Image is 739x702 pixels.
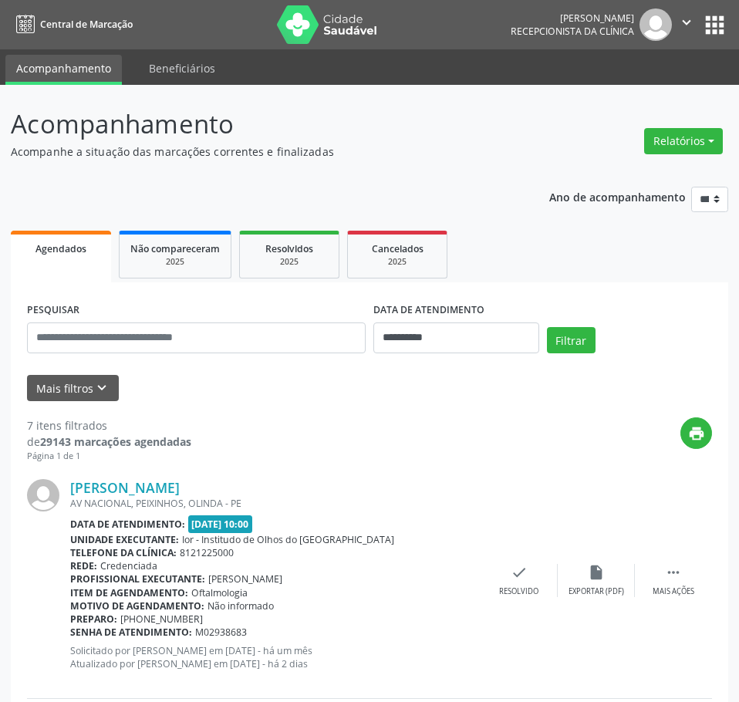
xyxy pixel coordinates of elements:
span: Cancelados [372,242,423,255]
label: DATA DE ATENDIMENTO [373,299,484,322]
span: Agendados [35,242,86,255]
b: Rede: [70,559,97,572]
i: insert_drive_file [588,564,605,581]
span: Não informado [208,599,274,613]
i: print [688,425,705,442]
p: Acompanhamento [11,105,513,143]
div: 2025 [251,256,328,268]
a: Acompanhamento [5,55,122,85]
div: 2025 [130,256,220,268]
div: de [27,434,191,450]
a: Central de Marcação [11,12,133,37]
b: Telefone da clínica: [70,546,177,559]
strong: 29143 marcações agendadas [40,434,191,449]
label: PESQUISAR [27,299,79,322]
div: Mais ações [653,586,694,597]
b: Senha de atendimento: [70,626,192,639]
p: Acompanhe a situação das marcações correntes e finalizadas [11,143,513,160]
span: Central de Marcação [40,18,133,31]
div: 7 itens filtrados [27,417,191,434]
span: [PERSON_NAME] [208,572,282,586]
a: Beneficiários [138,55,226,82]
b: Unidade executante: [70,533,179,546]
img: img [639,8,672,41]
b: Motivo de agendamento: [70,599,204,613]
span: Recepcionista da clínica [511,25,634,38]
div: [PERSON_NAME] [511,12,634,25]
span: [DATE] 10:00 [188,515,253,533]
span: Não compareceram [130,242,220,255]
button: Mais filtroskeyboard_arrow_down [27,375,119,402]
i:  [665,564,682,581]
span: [PHONE_NUMBER] [120,613,203,626]
button: apps [701,12,728,39]
div: Resolvido [499,586,538,597]
img: img [27,479,59,511]
b: Profissional executante: [70,572,205,586]
span: Ior - Institudo de Olhos do [GEOGRAPHIC_DATA] [182,533,394,546]
div: 2025 [359,256,436,268]
span: Resolvidos [265,242,313,255]
i:  [678,14,695,31]
div: Exportar (PDF) [569,586,624,597]
i: keyboard_arrow_down [93,380,110,397]
span: Credenciada [100,559,157,572]
span: 8121225000 [180,546,234,559]
div: AV NACIONAL, PEIXINHOS, OLINDA - PE [70,497,481,510]
a: [PERSON_NAME] [70,479,180,496]
p: Solicitado por [PERSON_NAME] em [DATE] - há um mês Atualizado por [PERSON_NAME] em [DATE] - há 2 ... [70,644,481,670]
button: Relatórios [644,128,723,154]
b: Item de agendamento: [70,586,188,599]
b: Preparo: [70,613,117,626]
b: Data de atendimento: [70,518,185,531]
button:  [672,8,701,41]
span: Oftalmologia [191,586,248,599]
button: print [680,417,712,449]
i: check [511,564,528,581]
p: Ano de acompanhamento [549,187,686,206]
button: Filtrar [547,327,596,353]
span: M02938683 [195,626,247,639]
div: Página 1 de 1 [27,450,191,463]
